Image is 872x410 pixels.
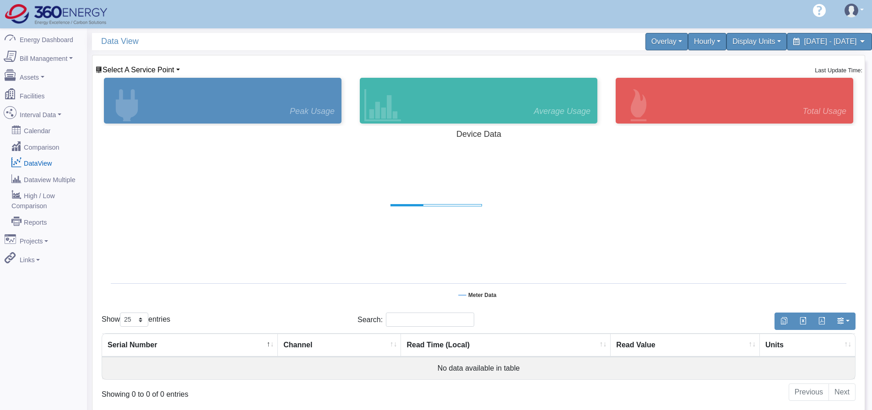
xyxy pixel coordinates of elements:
button: Show/Hide Columns [831,313,856,330]
td: No data available in table [102,357,855,379]
span: Average Usage [534,105,590,118]
img: user-3.svg [845,4,858,17]
button: Generate PDF [812,313,831,330]
div: Overlay [645,33,688,50]
div: Hourly [688,33,726,50]
tspan: Device Data [456,129,502,139]
tspan: Meter Data [468,292,497,298]
span: Peak Usage [290,105,335,118]
span: Data View [101,33,483,50]
input: Search: [386,313,474,327]
button: Export to Excel [793,313,812,330]
span: Device List [103,66,174,74]
select: Showentries [120,313,148,327]
th: Read Value : activate to sort column ascending [611,334,760,357]
label: Show entries [102,313,170,327]
label: Search: [357,313,474,327]
div: Display Units [726,33,786,50]
div: Showing 0 to 0 of 0 entries [102,383,408,400]
span: [DATE] - [DATE] [804,38,857,45]
span: Total Usage [803,105,846,118]
th: Serial Number : activate to sort column descending [102,334,278,357]
th: Read Time (Local) : activate to sort column ascending [401,334,611,357]
button: Copy to clipboard [775,313,794,330]
th: Units : activate to sort column ascending [760,334,855,357]
a: Select A Service Point [95,66,180,74]
th: Channel : activate to sort column ascending [278,334,401,357]
small: Last Update Time: [815,67,862,74]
